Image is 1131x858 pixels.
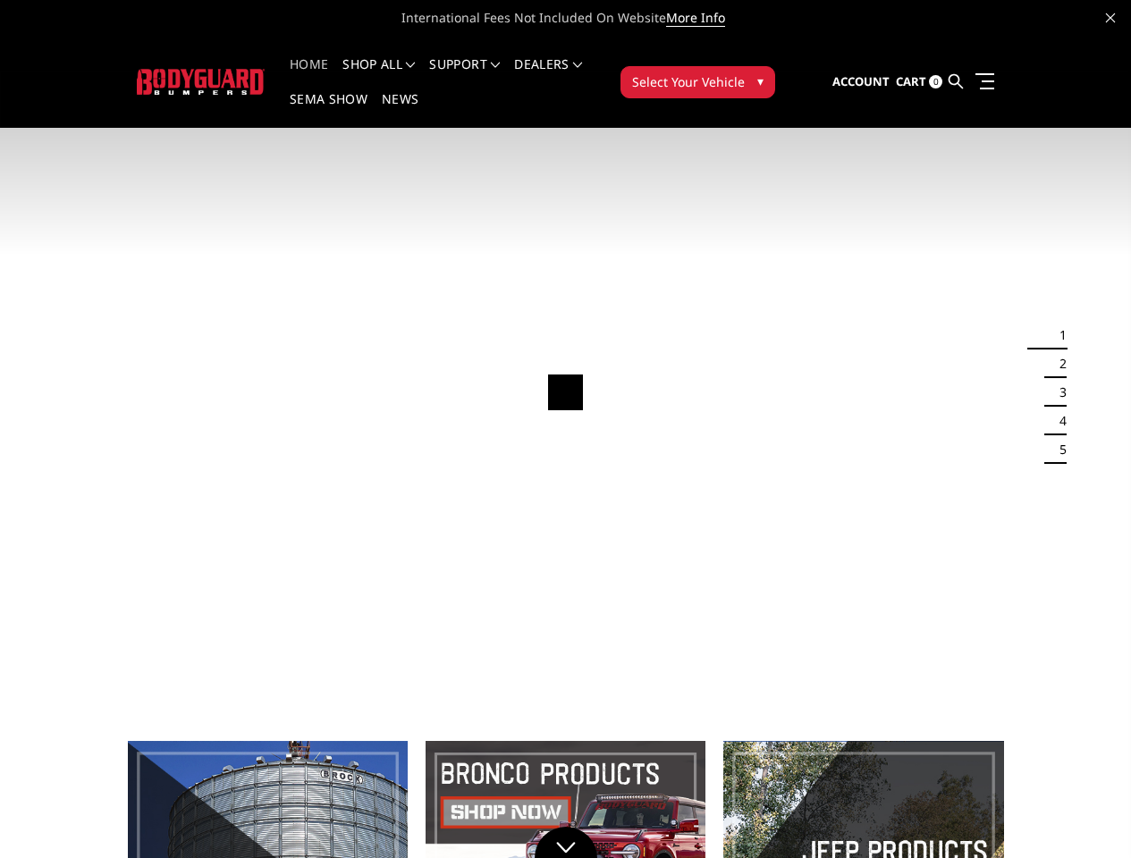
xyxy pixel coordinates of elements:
a: Home [290,58,328,93]
a: shop all [342,58,415,93]
a: More Info [666,9,725,27]
button: 5 of 5 [1049,435,1067,464]
button: 2 of 5 [1049,349,1067,378]
span: ▾ [757,71,764,90]
button: 3 of 5 [1049,378,1067,407]
a: Account [832,58,890,106]
span: Cart [896,73,926,89]
a: Support [429,58,500,93]
a: Cart 0 [896,58,942,106]
a: News [382,93,418,128]
a: SEMA Show [290,93,367,128]
img: BODYGUARD BUMPERS [137,69,265,94]
span: Account [832,73,890,89]
span: 0 [929,75,942,88]
button: 4 of 5 [1049,407,1067,435]
button: 1 of 5 [1049,321,1067,349]
button: Select Your Vehicle [620,66,775,98]
span: Select Your Vehicle [632,72,745,91]
a: Dealers [514,58,582,93]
